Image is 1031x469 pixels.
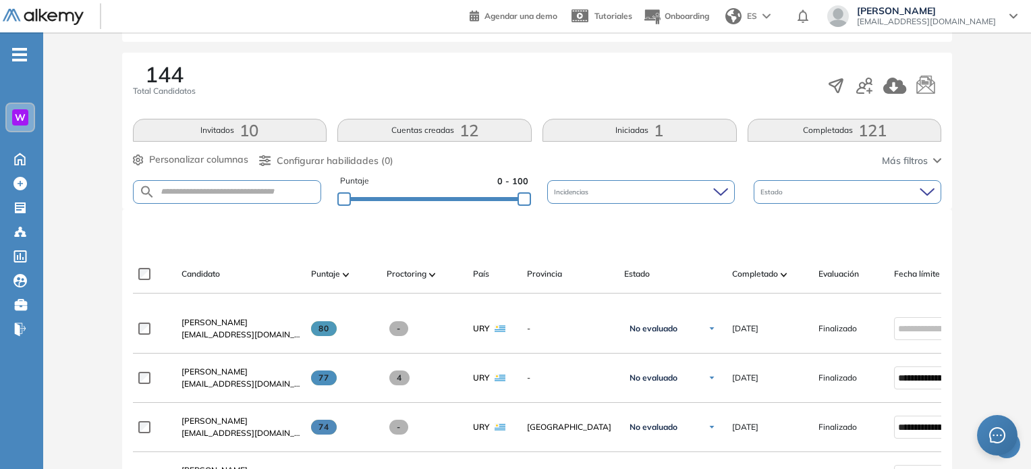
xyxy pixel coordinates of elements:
[989,427,1006,444] span: message
[429,273,436,277] img: [missing "en.ARROW_ALT" translation]
[470,7,557,23] a: Agendar una demo
[495,423,505,431] img: URY
[340,175,369,188] span: Puntaje
[818,323,857,335] span: Finalizado
[182,366,248,377] span: [PERSON_NAME]
[527,323,613,335] span: -
[818,421,857,433] span: Finalizado
[732,268,778,280] span: Completado
[311,321,337,336] span: 80
[473,323,489,335] span: URY
[762,13,771,19] img: arrow
[760,187,785,197] span: Estado
[643,2,709,31] button: Onboarding
[182,427,300,439] span: [EMAIL_ADDRESS][DOMAIN_NAME]
[708,374,716,382] img: Ícono de flecha
[732,372,758,384] span: [DATE]
[554,187,591,197] span: Incidencias
[818,372,857,384] span: Finalizado
[182,268,220,280] span: Candidato
[3,9,84,26] img: Logo
[182,366,300,378] a: [PERSON_NAME]
[337,119,532,142] button: Cuentas creadas12
[630,373,677,383] span: No evaluado
[145,63,184,85] span: 144
[389,321,409,336] span: -
[857,5,996,16] span: [PERSON_NAME]
[182,316,300,329] a: [PERSON_NAME]
[708,423,716,431] img: Ícono de flecha
[527,421,613,433] span: [GEOGRAPHIC_DATA]
[473,372,489,384] span: URY
[495,374,505,382] img: URY
[389,420,409,435] span: -
[732,421,758,433] span: [DATE]
[527,372,613,384] span: -
[259,154,393,168] button: Configurar habilidades (0)
[748,119,942,142] button: Completadas121
[182,378,300,390] span: [EMAIL_ADDRESS][DOMAIN_NAME]
[818,268,859,280] span: Evaluación
[15,112,26,123] span: W
[547,180,735,204] div: Incidencias
[484,11,557,21] span: Agendar una demo
[665,11,709,21] span: Onboarding
[624,268,650,280] span: Estado
[182,329,300,341] span: [EMAIL_ADDRESS][DOMAIN_NAME]
[894,268,940,280] span: Fecha límite
[389,370,410,385] span: 4
[133,119,327,142] button: Invitados10
[747,10,757,22] span: ES
[754,180,941,204] div: Estado
[311,370,337,385] span: 77
[630,323,677,334] span: No evaluado
[495,325,505,333] img: URY
[527,268,562,280] span: Provincia
[497,175,528,188] span: 0 - 100
[139,184,155,200] img: SEARCH_ALT
[882,154,941,168] button: Más filtros
[149,153,248,167] span: Personalizar columnas
[133,153,248,167] button: Personalizar columnas
[12,53,27,56] i: -
[542,119,737,142] button: Iniciadas1
[732,323,758,335] span: [DATE]
[387,268,426,280] span: Proctoring
[882,154,928,168] span: Más filtros
[594,11,632,21] span: Tutoriales
[343,273,350,277] img: [missing "en.ARROW_ALT" translation]
[182,416,248,426] span: [PERSON_NAME]
[781,273,787,277] img: [missing "en.ARROW_ALT" translation]
[311,420,337,435] span: 74
[857,16,996,27] span: [EMAIL_ADDRESS][DOMAIN_NAME]
[473,268,489,280] span: País
[725,8,742,24] img: world
[182,415,300,427] a: [PERSON_NAME]
[277,154,393,168] span: Configurar habilidades (0)
[630,422,677,433] span: No evaluado
[311,268,340,280] span: Puntaje
[182,317,248,327] span: [PERSON_NAME]
[473,421,489,433] span: URY
[133,85,196,97] span: Total Candidatos
[708,325,716,333] img: Ícono de flecha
